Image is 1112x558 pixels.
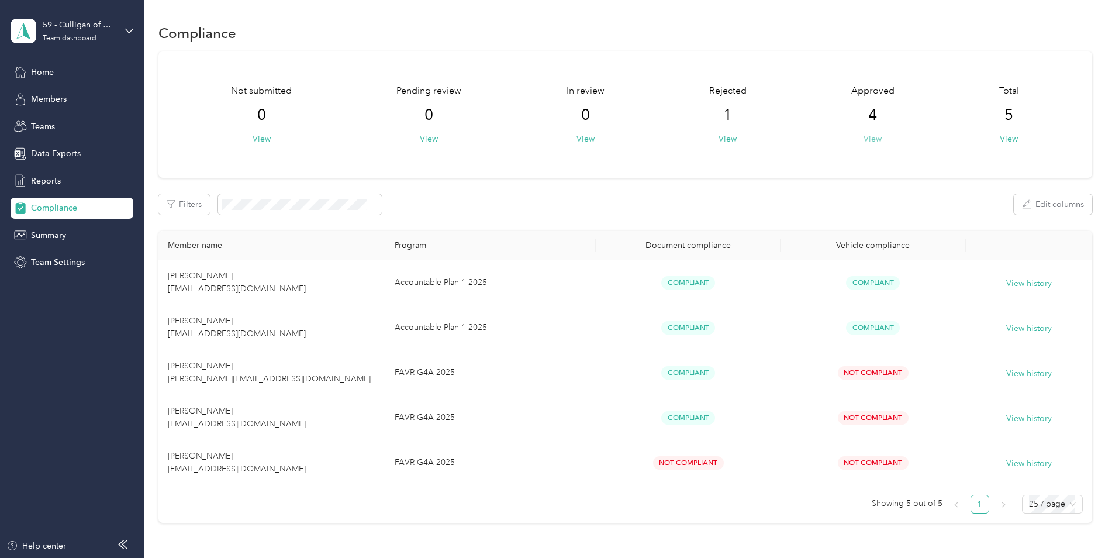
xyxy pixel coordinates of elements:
[420,133,438,145] button: View
[661,411,715,425] span: Compliant
[31,202,77,214] span: Compliance
[31,120,55,133] span: Teams
[994,495,1013,514] li: Next Page
[1006,367,1052,380] button: View history
[576,133,595,145] button: View
[1000,501,1007,508] span: right
[168,451,306,474] span: [PERSON_NAME] [EMAIL_ADDRESS][DOMAIN_NAME]
[868,106,877,125] span: 4
[385,395,596,440] td: FAVR G4A 2025
[1006,457,1052,470] button: View history
[31,175,61,187] span: Reports
[994,495,1013,514] button: right
[1022,495,1083,514] div: Page Size
[846,276,900,290] span: Compliant
[653,456,724,470] span: Not Compliant
[838,411,909,425] span: Not Compliant
[1000,133,1018,145] button: View
[31,66,54,78] span: Home
[158,27,236,39] h1: Compliance
[31,147,81,160] span: Data Exports
[396,84,461,98] span: Pending review
[385,350,596,395] td: FAVR G4A 2025
[581,106,590,125] span: 0
[31,229,66,242] span: Summary
[947,495,966,514] button: left
[31,93,67,105] span: Members
[605,240,771,250] div: Document compliance
[846,321,900,335] span: Compliant
[385,231,596,260] th: Program
[661,276,715,290] span: Compliant
[168,406,306,429] span: [PERSON_NAME] [EMAIL_ADDRESS][DOMAIN_NAME]
[661,366,715,380] span: Compliant
[158,231,385,260] th: Member name
[43,19,116,31] div: 59 - Culligan of Covina
[1006,277,1052,290] button: View history
[999,84,1019,98] span: Total
[719,133,737,145] button: View
[168,271,306,294] span: [PERSON_NAME] [EMAIL_ADDRESS][DOMAIN_NAME]
[231,84,292,98] span: Not submitted
[1004,106,1013,125] span: 5
[1014,194,1092,215] button: Edit columns
[385,260,596,305] td: Accountable Plan 1 2025
[971,495,989,513] a: 1
[838,456,909,470] span: Not Compliant
[723,106,732,125] span: 1
[790,240,956,250] div: Vehicle compliance
[567,84,605,98] span: In review
[1006,412,1052,425] button: View history
[158,194,210,215] button: Filters
[851,84,895,98] span: Approved
[385,305,596,350] td: Accountable Plan 1 2025
[661,321,715,335] span: Compliant
[1006,322,1052,335] button: View history
[953,501,960,508] span: left
[838,366,909,380] span: Not Compliant
[1029,495,1076,513] span: 25 / page
[1047,492,1112,558] iframe: Everlance-gr Chat Button Frame
[31,256,85,268] span: Team Settings
[43,35,96,42] div: Team dashboard
[253,133,271,145] button: View
[6,540,66,552] button: Help center
[424,106,433,125] span: 0
[864,133,882,145] button: View
[385,440,596,485] td: FAVR G4A 2025
[709,84,747,98] span: Rejected
[947,495,966,514] li: Previous Page
[257,106,266,125] span: 0
[168,361,371,384] span: [PERSON_NAME] [PERSON_NAME][EMAIL_ADDRESS][DOMAIN_NAME]
[872,495,942,512] span: Showing 5 out of 5
[168,316,306,339] span: [PERSON_NAME] [EMAIL_ADDRESS][DOMAIN_NAME]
